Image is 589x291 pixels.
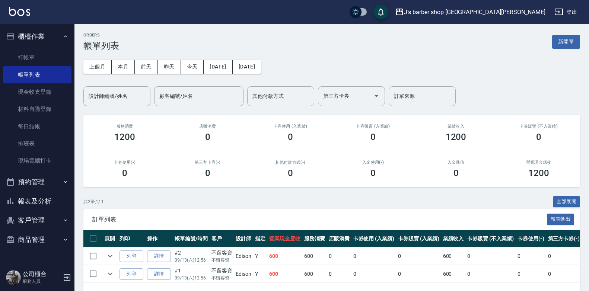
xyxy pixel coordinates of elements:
[147,268,171,280] a: 詳情
[211,249,232,257] div: 不留客資
[83,198,104,205] p: 共 2 筆, 1 / 1
[453,168,459,178] h3: 0
[175,275,208,281] p: 09/13 (六) 12:56
[3,100,71,118] a: 材料自購登錄
[3,172,71,192] button: 預約管理
[373,4,388,19] button: save
[327,247,351,265] td: 0
[9,7,30,16] img: Logo
[234,247,253,265] td: Edison
[204,60,232,74] button: [DATE]
[173,230,210,247] th: 帳單編號/時間
[267,230,302,247] th: 營業現金應收
[516,265,546,283] td: 0
[3,118,71,135] a: 每日結帳
[6,270,21,285] img: Person
[552,35,580,49] button: 新開單
[173,265,210,283] td: #1
[351,265,397,283] td: 0
[253,247,267,265] td: Y
[83,33,119,38] h2: ORDERS
[506,124,571,129] h2: 卡券販賣 (不入業績)
[105,250,116,262] button: expand row
[253,230,267,247] th: 指定
[175,160,240,165] h2: 第三方卡券(-)
[267,265,302,283] td: 600
[147,250,171,262] a: 詳情
[546,247,582,265] td: 0
[3,66,71,83] a: 帳單列表
[175,257,208,263] p: 09/13 (六) 12:56
[370,90,382,102] button: Open
[23,278,61,285] p: 服務人員
[446,132,467,142] h3: 1200
[118,230,145,247] th: 列印
[396,265,441,283] td: 0
[465,247,515,265] td: 0
[211,267,232,275] div: 不留客資
[3,230,71,249] button: 商品管理
[551,5,580,19] button: 登出
[173,247,210,265] td: #2
[404,7,545,17] div: J’s barber shop [GEOGRAPHIC_DATA][PERSON_NAME]
[547,214,574,225] button: 報表匯出
[302,230,327,247] th: 服務消費
[122,168,127,178] h3: 0
[92,124,157,129] h3: 服務消費
[302,265,327,283] td: 600
[267,247,302,265] td: 600
[327,230,351,247] th: 店販消費
[351,247,397,265] td: 0
[234,230,253,247] th: 設計師
[234,265,253,283] td: Edison
[370,168,376,178] h3: 0
[423,160,488,165] h2: 入金儲值
[3,192,71,211] button: 報表及分析
[528,168,549,178] h3: 1200
[105,268,116,279] button: expand row
[3,211,71,230] button: 客戶管理
[341,124,405,129] h2: 卡券販賣 (入業績)
[158,60,181,74] button: 昨天
[258,160,323,165] h2: 其他付款方式(-)
[396,230,441,247] th: 卡券販賣 (入業績)
[392,4,548,20] button: J’s barber shop [GEOGRAPHIC_DATA][PERSON_NAME]
[516,247,546,265] td: 0
[233,60,261,74] button: [DATE]
[120,250,143,262] button: 列印
[83,41,119,51] h3: 帳單列表
[181,60,204,74] button: 今天
[253,265,267,283] td: Y
[506,160,571,165] h2: 營業現金應收
[302,247,327,265] td: 600
[516,230,546,247] th: 卡券使用(-)
[3,49,71,66] a: 打帳單
[83,60,112,74] button: 上個月
[536,132,541,142] h3: 0
[396,247,441,265] td: 0
[546,230,582,247] th: 第三方卡券(-)
[423,124,488,129] h2: 業績收入
[92,160,157,165] h2: 卡券使用(-)
[341,160,405,165] h2: 入金使用(-)
[103,230,118,247] th: 展開
[258,124,323,129] h2: 卡券使用 (入業績)
[441,230,466,247] th: 業績收入
[351,230,397,247] th: 卡券使用 (入業績)
[210,230,234,247] th: 客戶
[546,265,582,283] td: 0
[145,230,173,247] th: 操作
[553,196,580,208] button: 全部展開
[370,132,376,142] h3: 0
[114,132,135,142] h3: 1200
[175,124,240,129] h2: 店販消費
[205,168,210,178] h3: 0
[552,38,580,45] a: 新開單
[3,83,71,100] a: 現金收支登錄
[3,135,71,152] a: 排班表
[288,132,293,142] h3: 0
[112,60,135,74] button: 本月
[211,257,232,263] p: 不留客資
[92,216,547,223] span: 訂單列表
[23,271,61,278] h5: 公司櫃台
